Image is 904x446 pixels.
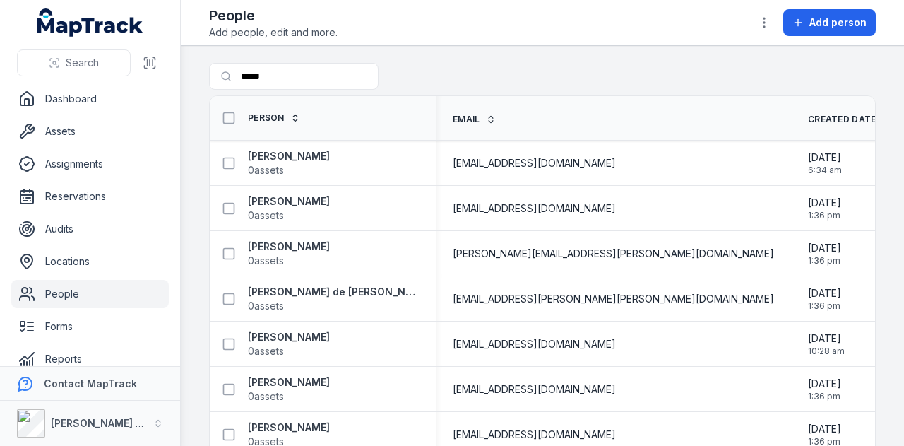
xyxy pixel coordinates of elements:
time: 24/03/2025, 1:36:38 pm [808,377,841,402]
strong: [PERSON_NAME] de [PERSON_NAME] [248,285,419,299]
span: [DATE] [808,286,841,300]
strong: [PERSON_NAME] [248,330,330,344]
a: [PERSON_NAME]0assets [248,149,330,177]
span: [EMAIL_ADDRESS][DOMAIN_NAME] [453,382,616,397]
span: [DATE] [808,331,845,346]
a: MapTrack [37,8,143,37]
span: [EMAIL_ADDRESS][DOMAIN_NAME] [453,428,616,442]
span: [EMAIL_ADDRESS][DOMAIN_NAME] [453,156,616,170]
strong: [PERSON_NAME] [248,194,330,209]
h2: People [209,6,338,25]
time: 02/05/2025, 10:28:21 am [808,331,845,357]
span: 0 assets [248,299,284,313]
time: 24/03/2025, 1:36:38 pm [808,286,841,312]
a: [PERSON_NAME]0assets [248,330,330,358]
span: 0 assets [248,209,284,223]
span: [PERSON_NAME][EMAIL_ADDRESS][PERSON_NAME][DOMAIN_NAME] [453,247,774,261]
a: [PERSON_NAME] de [PERSON_NAME]0assets [248,285,419,313]
span: [DATE] [808,377,841,391]
a: Audits [11,215,169,243]
a: Forms [11,312,169,341]
span: 1:36 pm [808,300,841,312]
a: Created Date [808,114,892,125]
span: Email [453,114,480,125]
span: 0 assets [248,254,284,268]
span: 6:34 am [808,165,842,176]
a: Assets [11,117,169,146]
a: Locations [11,247,169,276]
a: [PERSON_NAME]0assets [248,240,330,268]
span: 10:28 am [808,346,845,357]
span: [DATE] [808,241,841,255]
time: 24/03/2025, 1:36:38 pm [808,241,841,266]
a: Assignments [11,150,169,178]
strong: [PERSON_NAME] [248,421,330,435]
span: Person [248,112,285,124]
span: 1:36 pm [808,391,841,402]
a: Dashboard [11,85,169,113]
span: [EMAIL_ADDRESS][PERSON_NAME][PERSON_NAME][DOMAIN_NAME] [453,292,774,306]
strong: [PERSON_NAME] [248,149,330,163]
a: [PERSON_NAME]0assets [248,194,330,223]
time: 08/07/2025, 6:34:37 am [808,151,842,176]
time: 24/03/2025, 1:36:38 pm [808,196,841,221]
a: Reservations [11,182,169,211]
strong: [PERSON_NAME] Group [51,417,167,429]
span: [EMAIL_ADDRESS][DOMAIN_NAME] [453,337,616,351]
span: Created Date [808,114,876,125]
a: Person [248,112,300,124]
a: [PERSON_NAME]0assets [248,375,330,404]
span: 0 assets [248,389,284,404]
span: 1:36 pm [808,210,841,221]
strong: Contact MapTrack [44,377,137,389]
a: Reports [11,345,169,373]
strong: [PERSON_NAME] [248,375,330,389]
a: People [11,280,169,308]
span: Search [66,56,99,70]
a: Email [453,114,496,125]
span: Add people, edit and more. [209,25,338,40]
span: [DATE] [808,196,841,210]
span: [DATE] [808,422,841,436]
span: 1:36 pm [808,255,841,266]
span: 0 assets [248,344,284,358]
span: 0 assets [248,163,284,177]
span: [EMAIL_ADDRESS][DOMAIN_NAME] [453,201,616,216]
span: Add person [809,16,867,30]
button: Search [17,49,131,76]
strong: [PERSON_NAME] [248,240,330,254]
button: Add person [783,9,876,36]
span: [DATE] [808,151,842,165]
